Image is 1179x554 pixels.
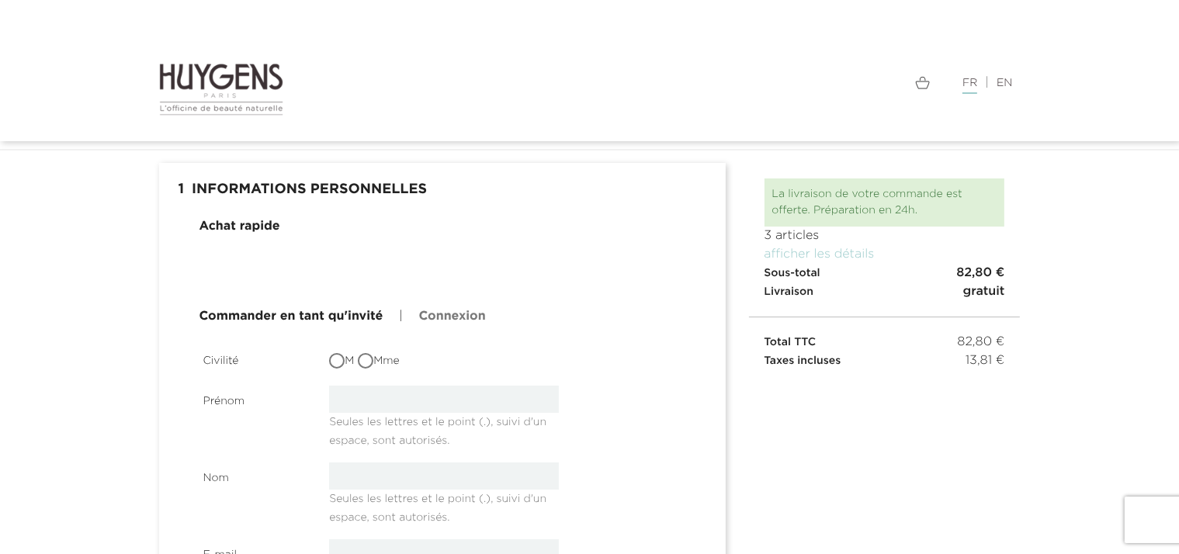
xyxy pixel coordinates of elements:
[159,62,284,116] img: Huygens logo
[192,386,318,410] label: Prénom
[192,462,318,486] label: Nom
[358,353,400,369] label: Mme
[329,410,546,446] span: Seules les lettres et le point (.), suivi d'un espace, sont autorisés.
[321,254,563,289] iframe: PayPal-paypal
[171,175,192,206] span: 1
[171,175,714,206] h1: Informations personnelles
[963,282,1005,301] span: gratuit
[765,227,1005,245] p: 3 articles
[765,337,817,348] span: Total TTC
[418,307,485,326] a: Connexion
[199,307,383,326] a: Commander en tant qu'invité
[329,487,546,523] span: Seules les lettres et le point (.), suivi d'un espace, sont autorisés.
[765,286,814,297] span: Livraison
[399,310,403,323] span: |
[772,189,962,216] span: La livraison de votre commande est offerte. Préparation en 24h.
[765,370,1005,395] iframe: PayPal Message 1
[966,351,1005,370] span: 13,81 €
[329,353,354,369] label: M
[956,264,1004,282] span: 82,80 €
[199,217,280,236] div: Achat rapide
[765,268,820,279] span: Sous-total
[765,248,875,261] a: afficher les détails
[765,355,841,366] span: Taxes incluses
[602,74,1021,92] div: |
[958,333,1005,351] span: 82,80 €
[192,345,318,369] label: Civilité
